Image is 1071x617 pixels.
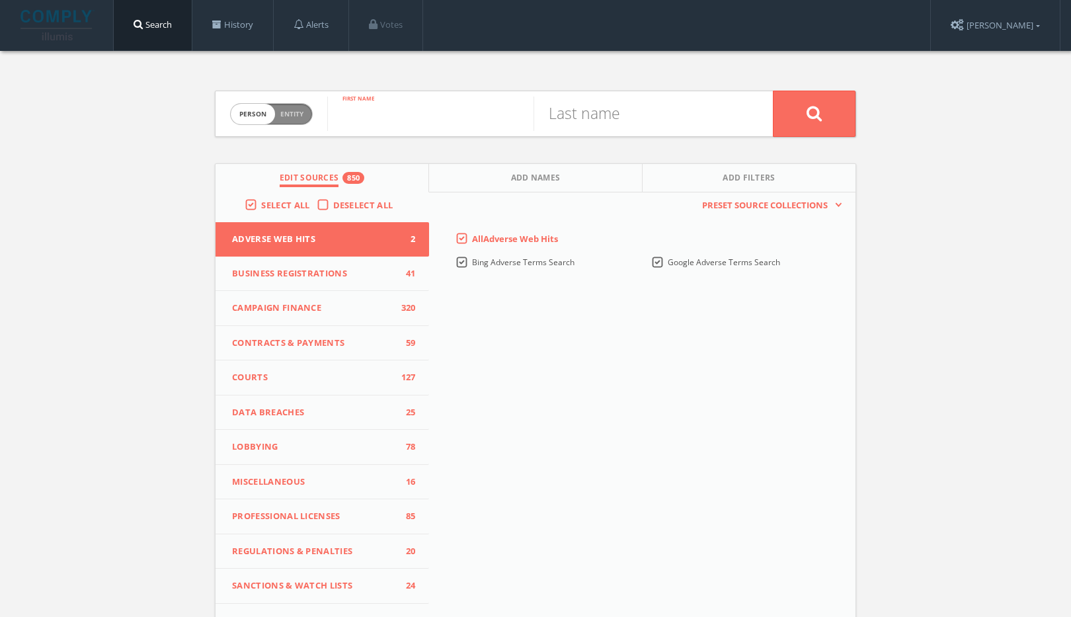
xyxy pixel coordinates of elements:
[216,430,429,465] button: Lobbying78
[668,257,780,268] span: Google Adverse Terms Search
[280,172,339,187] span: Edit Sources
[280,109,303,119] span: Entity
[396,510,416,523] span: 85
[472,257,575,268] span: Bing Adverse Terms Search
[342,172,364,184] div: 850
[643,164,855,192] button: Add Filters
[216,360,429,395] button: Courts127
[232,233,396,246] span: Adverse Web Hits
[396,302,416,315] span: 320
[216,534,429,569] button: Regulations & Penalties20
[232,510,396,523] span: Professional Licenses
[232,579,396,593] span: Sanctions & Watch Lists
[216,465,429,500] button: Miscellaneous16
[216,569,429,604] button: Sanctions & Watch Lists24
[511,172,561,187] span: Add Names
[232,302,396,315] span: Campaign Finance
[232,406,396,419] span: Data Breaches
[232,371,396,384] span: Courts
[396,545,416,558] span: 20
[232,337,396,350] span: Contracts & Payments
[396,337,416,350] span: 59
[232,267,396,280] span: Business Registrations
[695,199,842,212] button: Preset Source Collections
[216,164,429,192] button: Edit Sources850
[396,475,416,489] span: 16
[216,291,429,326] button: Campaign Finance320
[216,499,429,534] button: Professional Licenses85
[396,440,416,454] span: 78
[216,395,429,431] button: Data Breaches25
[216,222,429,257] button: Adverse Web Hits2
[396,406,416,419] span: 25
[333,199,393,211] span: Deselect All
[261,199,309,211] span: Select All
[232,440,396,454] span: Lobbying
[695,199,834,212] span: Preset Source Collections
[396,371,416,384] span: 127
[429,164,643,192] button: Add Names
[723,172,775,187] span: Add Filters
[231,104,275,124] span: person
[216,326,429,361] button: Contracts & Payments59
[396,579,416,593] span: 24
[232,475,396,489] span: Miscellaneous
[396,233,416,246] span: 2
[20,10,95,40] img: illumis
[216,257,429,292] button: Business Registrations41
[232,545,396,558] span: Regulations & Penalties
[396,267,416,280] span: 41
[472,233,558,245] span: All Adverse Web Hits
